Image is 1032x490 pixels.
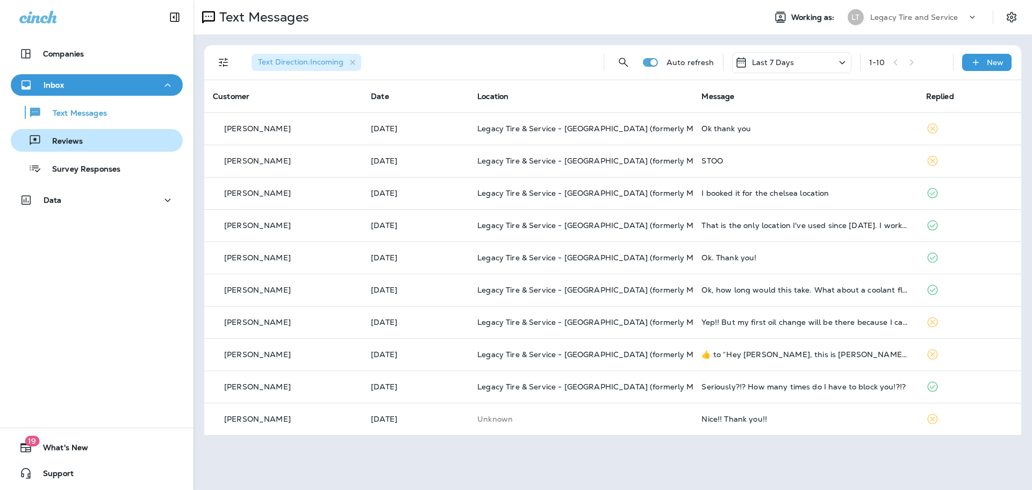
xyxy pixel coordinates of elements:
[11,74,183,96] button: Inbox
[11,463,183,484] button: Support
[11,101,183,124] button: Text Messages
[371,415,460,423] p: Oct 3, 2025 08:56 AM
[701,221,908,230] div: That is the only location I've used since 2008. I worked across the street from your building for...
[25,436,39,446] span: 19
[701,189,908,197] div: I booked it for the chelsea location
[213,52,234,73] button: Filters
[258,57,343,67] span: Text Direction : Incoming
[371,318,460,326] p: Oct 9, 2025 10:31 AM
[371,157,460,165] p: Oct 9, 2025 04:06 PM
[791,13,837,22] span: Working as:
[701,157,908,165] div: STOO
[41,165,120,175] p: Survey Responses
[224,253,291,262] p: [PERSON_NAME]
[160,6,190,28] button: Collapse Sidebar
[32,443,88,456] span: What's New
[701,318,908,326] div: Yep!! But my first oil change will be there because I can hug the owner❤️❤️
[869,58,885,67] div: 1 - 10
[44,81,64,89] p: Inbox
[11,157,183,180] button: Survey Responses
[43,49,84,58] p: Companies
[1002,8,1021,27] button: Settings
[44,196,62,204] p: Data
[477,415,684,423] p: This customer does not have a last location and the phone number they messaged is not assigned to...
[477,188,780,198] span: Legacy Tire & Service - [GEOGRAPHIC_DATA] (formerly Magic City Tire & Service)
[371,189,460,197] p: Oct 9, 2025 01:40 PM
[224,157,291,165] p: [PERSON_NAME]
[224,415,291,423] p: [PERSON_NAME]
[41,137,83,147] p: Reviews
[752,58,794,67] p: Last 7 Days
[11,129,183,152] button: Reviews
[224,189,291,197] p: [PERSON_NAME]
[224,382,291,391] p: [PERSON_NAME]
[477,124,780,133] span: Legacy Tire & Service - [GEOGRAPHIC_DATA] (formerly Magic City Tire & Service)
[371,382,460,391] p: Oct 5, 2025 10:28 AM
[224,286,291,294] p: [PERSON_NAME]
[848,9,864,25] div: LT
[371,221,460,230] p: Oct 9, 2025 12:15 PM
[701,253,908,262] div: Ok. Thank you!
[11,189,183,211] button: Data
[477,156,780,166] span: Legacy Tire & Service - [GEOGRAPHIC_DATA] (formerly Magic City Tire & Service)
[224,221,291,230] p: [PERSON_NAME]
[224,350,291,359] p: [PERSON_NAME]
[11,43,183,65] button: Companies
[477,253,780,262] span: Legacy Tire & Service - [GEOGRAPHIC_DATA] (formerly Magic City Tire & Service)
[477,91,508,101] span: Location
[666,58,714,67] p: Auto refresh
[701,91,734,101] span: Message
[987,58,1004,67] p: New
[926,91,954,101] span: Replied
[477,317,780,327] span: Legacy Tire & Service - [GEOGRAPHIC_DATA] (formerly Magic City Tire & Service)
[701,286,908,294] div: Ok, how long would this take. What about a coolant flush? Any other maintenance needed at 55k miles
[215,9,309,25] p: Text Messages
[371,253,460,262] p: Oct 9, 2025 11:30 AM
[252,54,361,71] div: Text Direction:Incoming
[32,469,74,482] span: Support
[213,91,249,101] span: Customer
[613,52,634,73] button: Search Messages
[371,286,460,294] p: Oct 9, 2025 10:46 AM
[224,124,291,133] p: [PERSON_NAME]
[477,382,780,392] span: Legacy Tire & Service - [GEOGRAPHIC_DATA] (formerly Magic City Tire & Service)
[701,124,908,133] div: Ok thank you
[371,124,460,133] p: Oct 10, 2025 08:59 AM
[371,91,389,101] span: Date
[701,415,908,423] div: Nice!! Thank you!!
[224,318,291,326] p: [PERSON_NAME]
[477,221,780,230] span: Legacy Tire & Service - [GEOGRAPHIC_DATA] (formerly Magic City Tire & Service)
[870,13,958,22] p: Legacy Tire and Service
[701,382,908,391] div: Seriously?!? How many times do I have to block you!?!?
[701,350,908,359] div: ​👍​ to “ Hey Curtis, this is Brandon from Legacy Tire & Service - Birmingham (formerly Magic City...
[11,437,183,458] button: 19What's New
[477,350,780,359] span: Legacy Tire & Service - [GEOGRAPHIC_DATA] (formerly Magic City Tire & Service)
[371,350,460,359] p: Oct 9, 2025 10:22 AM
[477,285,780,295] span: Legacy Tire & Service - [GEOGRAPHIC_DATA] (formerly Magic City Tire & Service)
[42,109,107,119] p: Text Messages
